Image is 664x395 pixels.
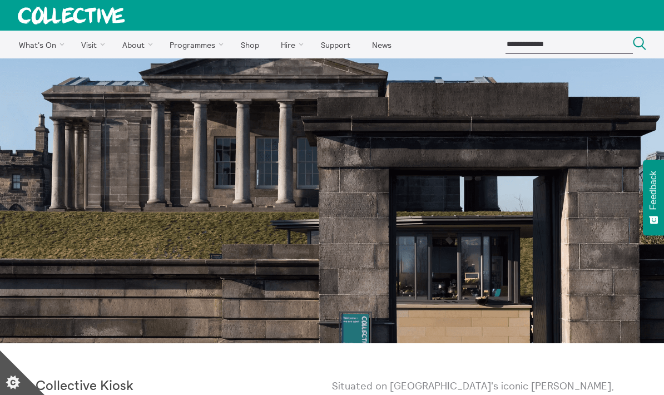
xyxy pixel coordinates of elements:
[362,31,401,58] a: News
[231,31,269,58] a: Shop
[72,31,111,58] a: Visit
[311,31,360,58] a: Support
[648,171,658,210] span: Feedback
[9,31,70,58] a: What's On
[271,31,309,58] a: Hire
[643,160,664,235] button: Feedback - Show survey
[112,31,158,58] a: About
[160,31,229,58] a: Programmes
[36,379,133,393] strong: Collective Kiosk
